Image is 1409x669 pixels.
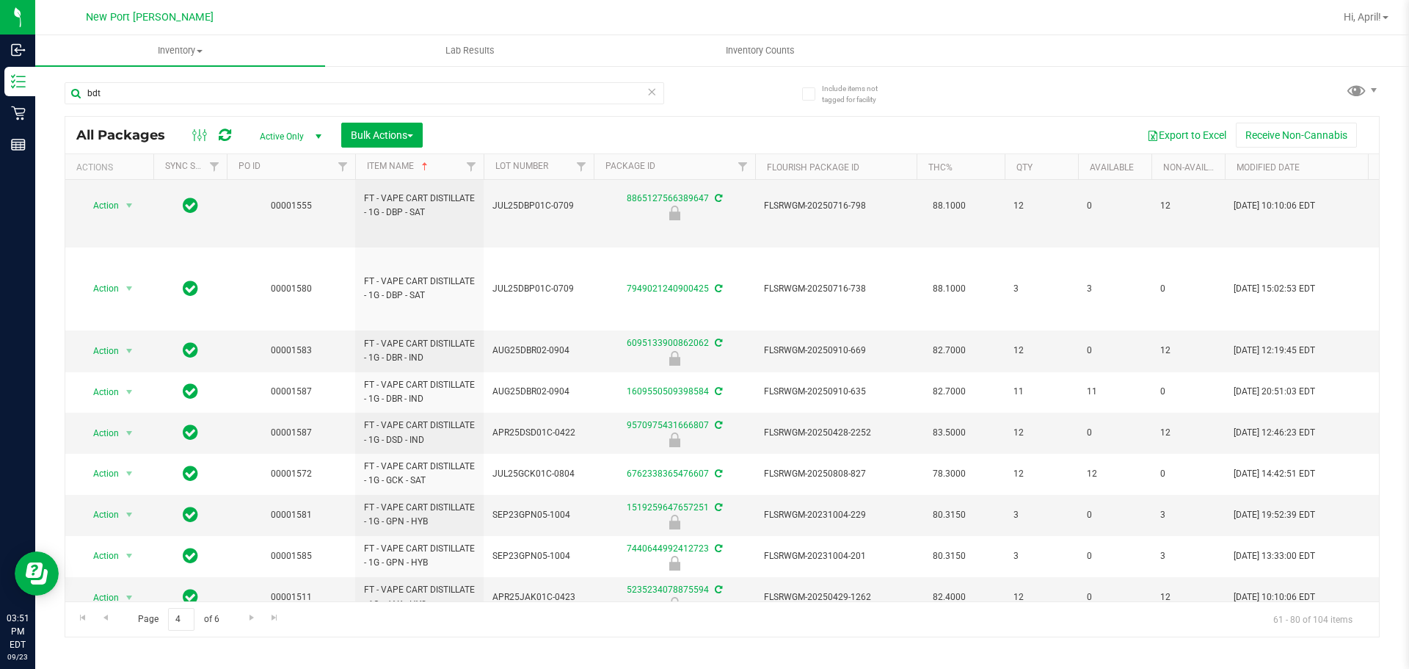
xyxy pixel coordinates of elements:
[11,74,26,89] inline-svg: Inventory
[615,35,905,66] a: Inventory Counts
[271,345,312,355] a: 00001583
[1160,549,1216,563] span: 3
[80,278,120,299] span: Action
[120,546,139,566] span: select
[713,469,722,479] span: Sync from Compliance System
[764,282,908,296] span: FLSRWGM-20250716-738
[713,283,722,294] span: Sync from Compliance System
[764,549,908,563] span: FLSRWGM-20231004-201
[767,162,859,173] a: Flourish Package ID
[569,154,594,179] a: Filter
[15,552,59,596] iframe: Resource center
[86,11,214,23] span: New Port [PERSON_NAME]
[72,608,93,628] a: Go to the first page
[591,433,757,447] div: Newly Received
[183,587,198,607] span: In Sync
[364,419,475,446] span: FT - VAPE CART DISTILLATE - 1G - DSD - IND
[627,585,709,595] a: 5235234078875594
[925,587,973,608] span: 82.4000
[764,508,908,522] span: FLSRWGM-20231004-229
[120,382,139,402] span: select
[764,344,908,358] span: FLSRWGM-20250910-669
[1087,467,1143,481] span: 12
[627,502,709,513] a: 1519259647657251
[364,460,475,488] span: FT - VAPE CART DISTILLATE - 1G - GCK - SAT
[80,546,120,566] span: Action
[1160,590,1216,604] span: 12
[183,195,198,216] span: In Sync
[1237,162,1300,173] a: Modified Date
[76,127,180,143] span: All Packages
[925,340,973,361] span: 82.7000
[1261,608,1364,630] span: 61 - 80 of 104 items
[591,206,757,220] div: Newly Received
[11,43,26,57] inline-svg: Inbound
[168,608,194,631] input: 4
[713,386,722,397] span: Sync from Compliance System
[713,502,722,513] span: Sync from Compliance System
[492,549,585,563] span: SEP23GPN05-1004
[80,382,120,402] span: Action
[1013,199,1069,213] span: 12
[1160,508,1216,522] span: 3
[627,338,709,348] a: 6095133900862062
[271,200,312,211] a: 00001555
[271,592,312,602] a: 00001511
[120,587,139,608] span: select
[713,420,722,430] span: Sync from Compliance System
[183,463,198,484] span: In Sync
[364,501,475,529] span: FT - VAPE CART DISTILLATE - 1G - GPN - HYB
[591,351,757,366] div: Newly Received
[364,192,475,220] span: FT - VAPE CART DISTILLATE - 1G - DBP - SAT
[183,340,198,361] span: In Sync
[203,154,227,179] a: Filter
[627,386,709,397] a: 1609550509398584
[1087,385,1143,399] span: 11
[367,161,431,171] a: Item Name
[731,154,755,179] a: Filter
[492,467,585,481] span: JUL25GCK01C-0804
[264,608,285,628] a: Go to the last page
[925,546,973,567] span: 80.3150
[1013,426,1069,440] span: 12
[11,137,26,152] inline-svg: Reports
[1016,162,1033,173] a: Qty
[1013,344,1069,358] span: 12
[1234,590,1315,604] span: [DATE] 10:10:06 EDT
[459,154,484,179] a: Filter
[591,597,757,612] div: Newly Received
[364,275,475,303] span: FT - VAPE CART DISTILLATE - 1G - DBP - SAT
[1160,282,1216,296] span: 0
[1013,590,1069,604] span: 12
[80,195,120,216] span: Action
[822,83,895,105] span: Include items not tagged for facility
[271,283,312,294] a: 00001580
[764,590,908,604] span: FLSRWGM-20250429-1262
[925,195,973,217] span: 88.1000
[239,161,261,171] a: PO ID
[627,469,709,479] a: 6762338365476607
[1087,344,1143,358] span: 0
[713,338,722,348] span: Sync from Compliance System
[95,608,116,628] a: Go to the previous page
[1234,199,1315,213] span: [DATE] 10:10:06 EDT
[331,154,355,179] a: Filter
[120,195,139,216] span: select
[1137,123,1236,148] button: Export to Excel
[165,161,222,171] a: Sync Status
[1160,426,1216,440] span: 12
[713,585,722,595] span: Sync from Compliance System
[492,344,585,358] span: AUG25DBR02-0904
[764,426,908,440] span: FLSRWGM-20250428-2252
[1236,123,1357,148] button: Receive Non-Cannabis
[1344,11,1381,23] span: Hi, April!
[764,467,908,481] span: FLSRWGM-20250808-827
[928,162,953,173] a: THC%
[1087,549,1143,563] span: 0
[1160,199,1216,213] span: 12
[764,385,908,399] span: FLSRWGM-20250910-635
[1160,385,1216,399] span: 0
[183,546,198,566] span: In Sync
[271,551,312,561] a: 00001585
[492,199,585,213] span: JUL25DBP01C-0709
